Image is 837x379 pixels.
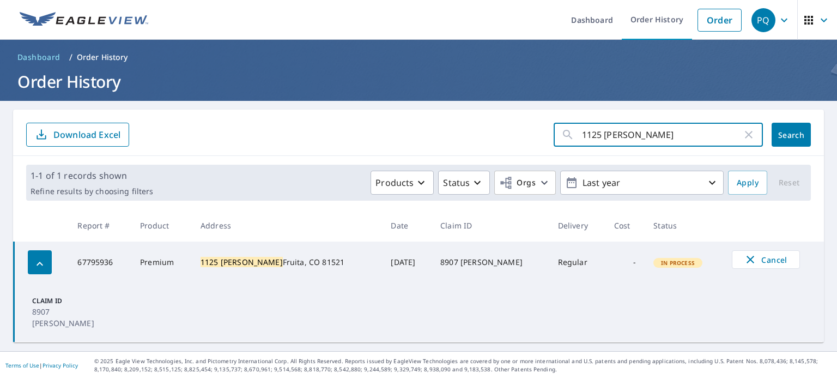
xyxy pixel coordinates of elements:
p: 8907 [PERSON_NAME] [32,306,93,329]
th: Delivery [549,209,605,242]
th: Address [192,209,382,242]
a: Dashboard [13,49,65,66]
a: Order [697,9,742,32]
p: Refine results by choosing filters [31,187,153,196]
button: Search [772,123,811,147]
p: 1-1 of 1 records shown [31,169,153,182]
p: | [5,362,78,369]
nav: breadcrumb [13,49,824,66]
p: Claim ID [32,296,93,306]
img: EV Logo [20,12,148,28]
td: Regular [549,242,605,283]
span: In Process [654,259,701,267]
button: Status [438,171,490,195]
p: Download Excel [53,129,120,141]
td: [DATE] [382,242,432,283]
th: Report # [69,209,131,242]
th: Cost [605,209,645,242]
span: Search [780,130,802,140]
p: Status [443,176,470,189]
h1: Order History [13,70,824,93]
th: Date [382,209,432,242]
td: 8907 [PERSON_NAME] [432,242,549,283]
span: Cancel [743,253,789,266]
th: Product [131,209,192,242]
div: Fruita, CO 81521 [201,257,373,268]
p: © 2025 Eagle View Technologies, Inc. and Pictometry International Corp. All Rights Reserved. Repo... [94,357,832,374]
th: Status [645,209,723,242]
button: Apply [728,171,767,195]
td: 67795936 [69,242,131,283]
th: Claim ID [432,209,549,242]
button: Last year [560,171,724,195]
span: Orgs [499,176,536,190]
span: Dashboard [17,52,60,63]
span: Apply [737,176,759,190]
input: Address, Report #, Claim ID, etc. [582,119,742,150]
button: Orgs [494,171,556,195]
button: Cancel [732,250,800,269]
td: Premium [131,242,192,283]
div: PQ [751,8,775,32]
p: Products [375,176,414,189]
p: Last year [578,173,706,192]
td: - [605,242,645,283]
button: Products [371,171,434,195]
mark: 1125 [PERSON_NAME] [201,257,283,267]
p: Order History [77,52,128,63]
a: Privacy Policy [43,362,78,369]
a: Terms of Use [5,362,39,369]
li: / [69,51,72,64]
button: Download Excel [26,123,129,147]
